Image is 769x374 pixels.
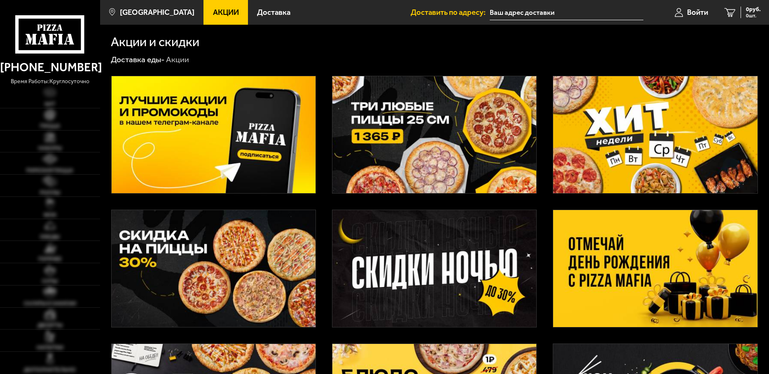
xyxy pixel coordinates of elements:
[166,54,189,65] div: Акции
[44,212,56,218] span: WOK
[213,9,239,16] span: Акции
[746,7,761,12] span: 0 руб.
[40,123,60,129] span: Пицца
[40,190,60,196] span: Роллы
[24,367,76,373] span: Дополнительно
[687,9,708,16] span: Войти
[44,101,55,107] span: Хит
[746,13,761,18] span: 0 шт.
[37,323,63,328] span: Десерты
[42,278,58,284] span: Супы
[257,9,290,16] span: Доставка
[38,145,62,151] span: Наборы
[111,35,199,48] h1: Акции и скидки
[120,9,194,16] span: [GEOGRAPHIC_DATA]
[24,301,76,306] span: Салаты и закуски
[411,9,490,16] span: Доставить по адресу:
[111,55,165,64] a: Доставка еды-
[26,168,73,173] span: Римская пицца
[38,256,62,262] span: Горячее
[40,234,60,240] span: Обеды
[37,345,63,351] span: Напитки
[490,5,643,20] input: Ваш адрес доставки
